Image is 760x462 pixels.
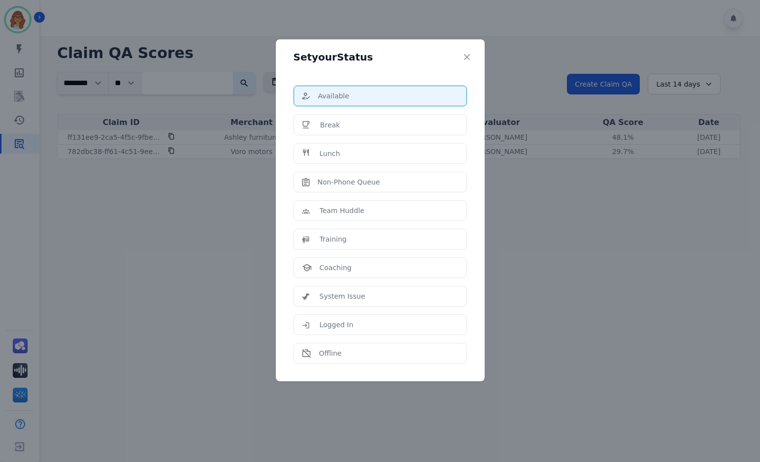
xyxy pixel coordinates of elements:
p: Training [320,234,347,244]
img: icon [302,120,312,130]
p: Coaching [320,263,352,273]
p: System Issue [320,291,365,301]
p: Available [318,91,349,101]
img: icon [302,92,310,100]
img: icon [302,264,312,272]
img: icon [302,320,312,330]
img: icon [302,291,312,301]
img: icon [302,178,310,186]
p: Lunch [320,149,340,158]
p: Offline [319,348,342,358]
img: icon [302,349,311,358]
img: icon [302,149,312,158]
p: Logged In [320,320,354,330]
p: Non-Phone Queue [318,177,380,187]
p: Break [320,120,340,130]
p: Team Huddle [320,206,364,216]
h5: Set your Status [294,52,373,62]
img: icon [302,206,312,216]
img: icon [302,234,312,244]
